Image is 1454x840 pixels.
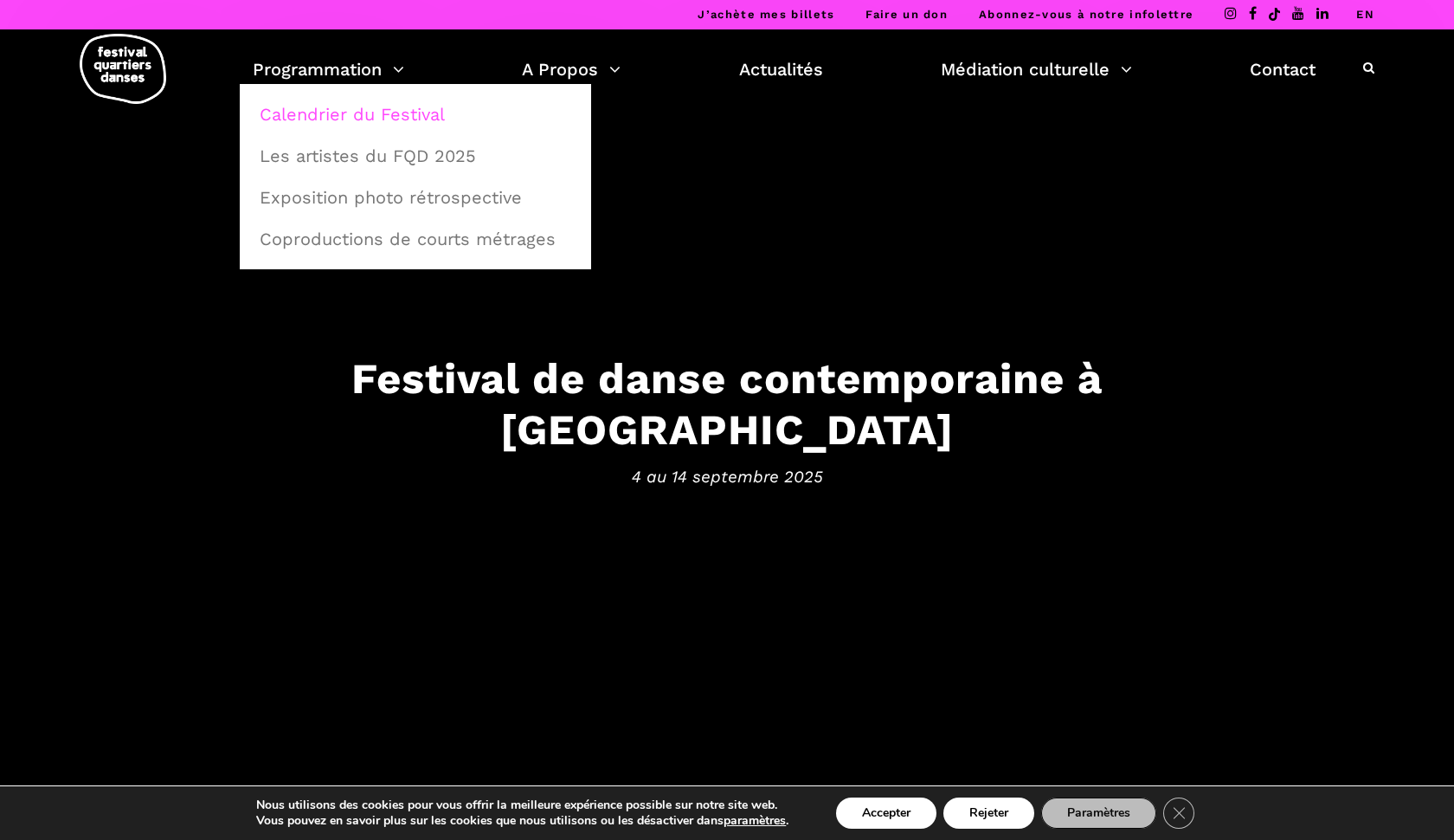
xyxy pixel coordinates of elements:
p: Vous pouvez en savoir plus sur les cookies que nous utilisons ou les désactiver dans . [256,813,788,829]
a: Actualités [739,55,823,84]
button: Close GDPR Cookie Banner [1163,798,1194,829]
button: Paramètres [1041,798,1156,829]
a: Faire un don [865,8,948,21]
a: EN [1356,8,1374,21]
p: Nous utilisons des cookies pour vous offrir la meilleure expérience possible sur notre site web. [256,798,788,813]
img: logo-fqd-med [80,34,166,104]
a: A Propos [522,55,621,84]
a: Exposition photo rétrospective [249,178,582,217]
button: Accepter [836,798,936,829]
span: 4 au 14 septembre 2025 [190,463,1264,489]
a: Coproductions de courts métrages [249,219,582,259]
a: J’achète mes billets [698,8,834,21]
a: Les artistes du FQD 2025 [249,136,582,176]
button: paramètres [724,813,786,829]
h3: Festival de danse contemporaine à [GEOGRAPHIC_DATA] [190,353,1264,456]
button: Rejeter [943,798,1034,829]
a: Médiation culturelle [941,55,1132,84]
a: Calendrier du Festival [249,94,582,134]
a: Contact [1250,55,1316,84]
a: Programmation [253,55,404,84]
a: Abonnez-vous à notre infolettre [979,8,1193,21]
